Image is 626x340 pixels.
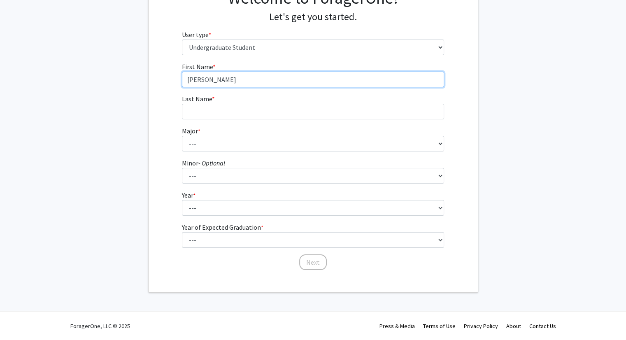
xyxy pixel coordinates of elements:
a: Privacy Policy [464,322,498,330]
a: Terms of Use [423,322,456,330]
button: Next [299,254,327,270]
a: Press & Media [379,322,415,330]
h4: Let's get you started. [182,11,444,23]
iframe: Chat [6,303,35,334]
span: Last Name [182,95,212,103]
i: - Optional [198,159,225,167]
label: Year of Expected Graduation [182,222,263,232]
a: About [506,322,521,330]
label: User type [182,30,211,40]
label: Minor [182,158,225,168]
a: Contact Us [529,322,556,330]
label: Major [182,126,200,136]
label: Year [182,190,196,200]
span: First Name [182,63,213,71]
